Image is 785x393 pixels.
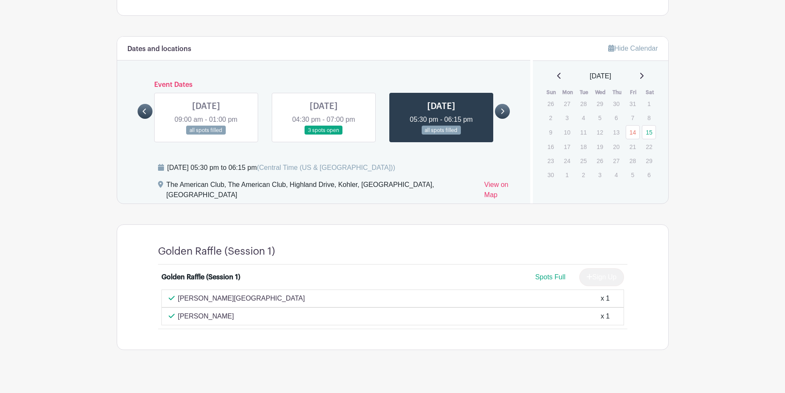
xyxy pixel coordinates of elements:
[560,88,576,97] th: Mon
[484,180,520,204] a: View on Map
[626,140,640,153] p: 21
[543,154,558,167] p: 23
[576,168,590,181] p: 2
[642,111,656,124] p: 8
[152,81,495,89] h6: Event Dates
[158,245,275,258] h4: Golden Raffle (Session 1)
[593,126,607,139] p: 12
[626,154,640,167] p: 28
[642,140,656,153] p: 22
[609,97,623,110] p: 30
[560,126,574,139] p: 10
[543,111,558,124] p: 2
[609,88,625,97] th: Thu
[641,88,658,97] th: Sat
[593,140,607,153] p: 19
[609,126,623,139] p: 13
[560,140,574,153] p: 17
[560,111,574,124] p: 3
[609,154,623,167] p: 27
[626,125,640,139] a: 14
[560,154,574,167] p: 24
[535,273,565,281] span: Spots Full
[576,140,590,153] p: 18
[601,311,610,321] div: x 1
[560,97,574,110] p: 27
[593,154,607,167] p: 26
[642,168,656,181] p: 6
[167,163,395,173] div: [DATE] 05:30 pm to 06:15 pm
[560,168,574,181] p: 1
[609,111,623,124] p: 6
[593,111,607,124] p: 5
[161,272,240,282] div: Golden Raffle (Session 1)
[543,168,558,181] p: 30
[593,97,607,110] p: 29
[576,88,592,97] th: Tue
[257,164,395,171] span: (Central Time (US & [GEOGRAPHIC_DATA]))
[576,154,590,167] p: 25
[178,293,305,304] p: [PERSON_NAME][GEOGRAPHIC_DATA]
[576,97,590,110] p: 28
[543,140,558,153] p: 16
[127,45,191,53] h6: Dates and locations
[626,168,640,181] p: 5
[167,180,477,204] div: The American Club, The American Club, Highland Drive, Kohler, [GEOGRAPHIC_DATA], [GEOGRAPHIC_DATA]
[593,168,607,181] p: 3
[626,97,640,110] p: 31
[609,168,623,181] p: 4
[543,88,560,97] th: Sun
[543,126,558,139] p: 9
[543,97,558,110] p: 26
[642,97,656,110] p: 1
[608,45,658,52] a: Hide Calendar
[642,154,656,167] p: 29
[625,88,642,97] th: Fri
[626,111,640,124] p: 7
[601,293,610,304] div: x 1
[590,71,611,81] span: [DATE]
[576,126,590,139] p: 11
[178,311,234,321] p: [PERSON_NAME]
[642,125,656,139] a: 15
[576,111,590,124] p: 4
[592,88,609,97] th: Wed
[609,140,623,153] p: 20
